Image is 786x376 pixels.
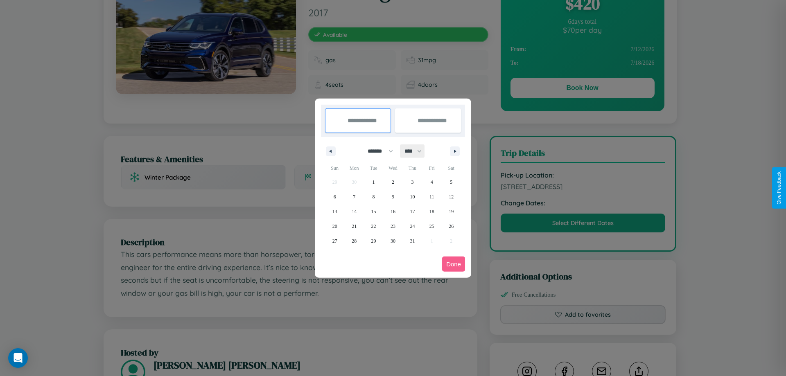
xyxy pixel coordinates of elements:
span: 7 [353,189,355,204]
button: 9 [383,189,402,204]
button: 1 [364,175,383,189]
span: 15 [371,204,376,219]
span: 17 [410,204,415,219]
span: Thu [403,162,422,175]
button: 2 [383,175,402,189]
button: 21 [344,219,364,234]
button: 20 [325,219,344,234]
button: 7 [344,189,364,204]
span: 21 [352,219,357,234]
span: 4 [431,175,433,189]
span: 23 [391,219,395,234]
button: 5 [442,175,461,189]
span: Mon [344,162,364,175]
button: 15 [364,204,383,219]
button: 4 [422,175,441,189]
button: 8 [364,189,383,204]
button: 26 [442,219,461,234]
span: 12 [449,189,454,204]
button: 29 [364,234,383,248]
span: 19 [449,204,454,219]
span: 1 [373,175,375,189]
span: Sat [442,162,461,175]
span: Wed [383,162,402,175]
button: 18 [422,204,441,219]
div: Open Intercom Messenger [8,348,28,368]
button: 23 [383,219,402,234]
button: 19 [442,204,461,219]
button: 10 [403,189,422,204]
span: 2 [392,175,394,189]
span: 22 [371,219,376,234]
span: 14 [352,204,357,219]
span: 18 [429,204,434,219]
span: 16 [391,204,395,219]
span: 26 [449,219,454,234]
button: 30 [383,234,402,248]
button: 12 [442,189,461,204]
span: 6 [334,189,336,204]
span: 10 [410,189,415,204]
span: 25 [429,219,434,234]
button: 16 [383,204,402,219]
span: 27 [332,234,337,248]
button: 28 [344,234,364,248]
div: Give Feedback [776,171,782,205]
span: Sun [325,162,344,175]
span: 29 [371,234,376,248]
span: 24 [410,219,415,234]
span: 5 [450,175,452,189]
button: 11 [422,189,441,204]
span: 13 [332,204,337,219]
span: 31 [410,234,415,248]
span: 20 [332,219,337,234]
span: Tue [364,162,383,175]
button: 27 [325,234,344,248]
span: 9 [392,189,394,204]
button: 13 [325,204,344,219]
span: 8 [373,189,375,204]
button: 24 [403,219,422,234]
span: 30 [391,234,395,248]
button: 3 [403,175,422,189]
button: 31 [403,234,422,248]
button: Done [442,257,465,272]
span: Fri [422,162,441,175]
span: 11 [429,189,434,204]
span: 3 [411,175,413,189]
button: 25 [422,219,441,234]
span: 28 [352,234,357,248]
button: 17 [403,204,422,219]
button: 6 [325,189,344,204]
button: 14 [344,204,364,219]
button: 22 [364,219,383,234]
